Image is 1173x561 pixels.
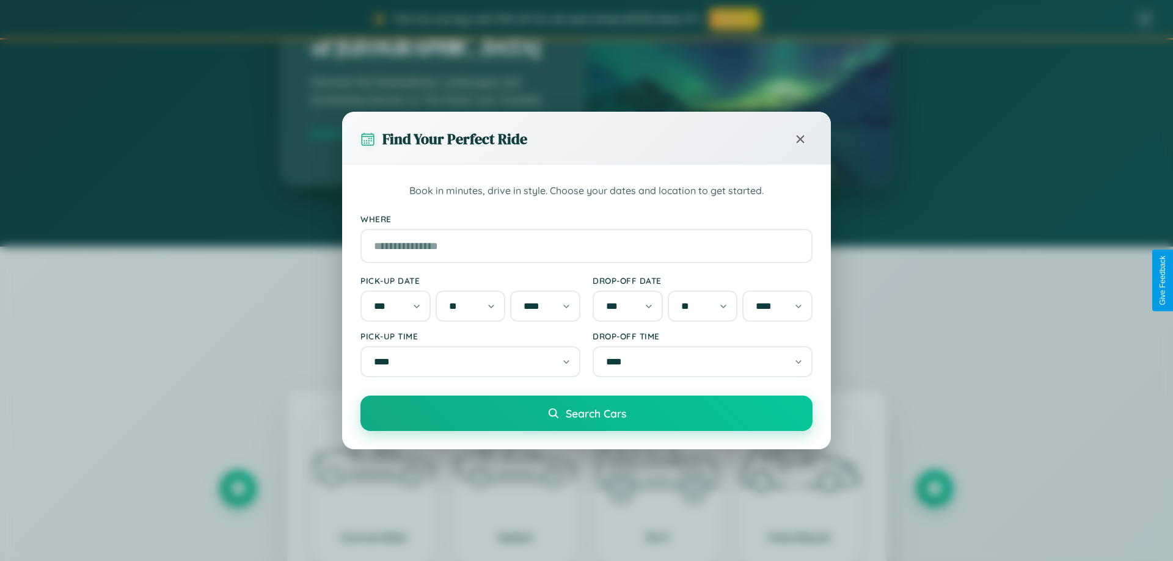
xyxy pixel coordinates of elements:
[382,129,527,149] h3: Find Your Perfect Ride
[360,396,813,431] button: Search Cars
[360,183,813,199] p: Book in minutes, drive in style. Choose your dates and location to get started.
[360,275,580,286] label: Pick-up Date
[360,214,813,224] label: Where
[360,331,580,341] label: Pick-up Time
[593,331,813,341] label: Drop-off Time
[566,407,626,420] span: Search Cars
[593,275,813,286] label: Drop-off Date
